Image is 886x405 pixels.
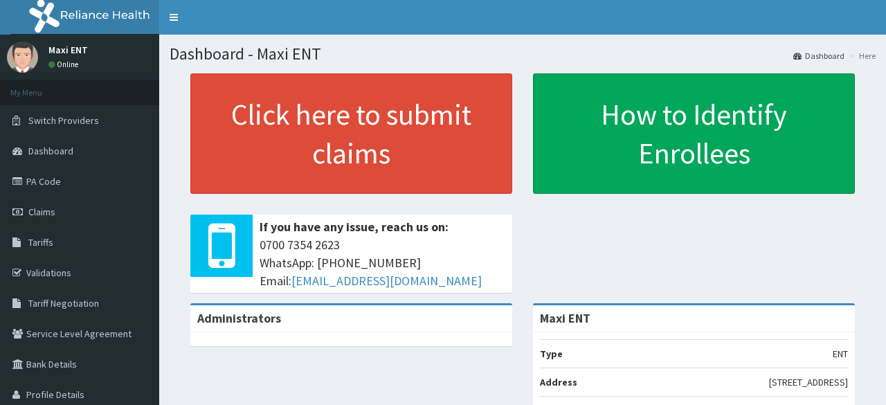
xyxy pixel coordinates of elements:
span: Claims [28,206,55,218]
b: Type [540,348,563,360]
a: Click here to submit claims [190,73,512,194]
strong: Maxi ENT [540,310,590,326]
p: ENT [833,347,848,361]
li: Here [846,50,876,62]
a: Online [48,60,82,69]
span: Dashboard [28,145,73,157]
h1: Dashboard - Maxi ENT [170,45,876,63]
b: If you have any issue, reach us on: [260,219,449,235]
span: Tariffs [28,236,53,249]
b: Administrators [197,310,281,326]
a: Dashboard [793,50,844,62]
p: [STREET_ADDRESS] [769,375,848,389]
p: Maxi ENT [48,45,88,55]
span: Tariff Negotiation [28,297,99,309]
a: How to Identify Enrollees [533,73,855,194]
b: Address [540,376,577,388]
span: Switch Providers [28,114,99,127]
img: User Image [7,42,38,73]
span: 0700 7354 2623 WhatsApp: [PHONE_NUMBER] Email: [260,236,505,289]
a: [EMAIL_ADDRESS][DOMAIN_NAME] [291,273,482,289]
